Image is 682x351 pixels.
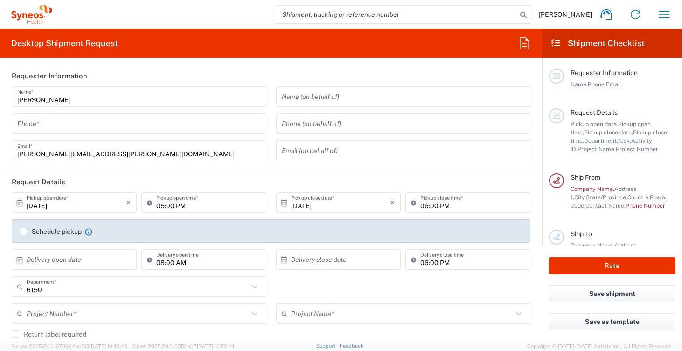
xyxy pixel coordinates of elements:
[539,10,592,19] span: [PERSON_NAME]
[550,38,645,49] h2: Shipment Checklist
[584,137,618,144] span: Department,
[627,194,650,201] span: Country,
[574,194,586,201] span: City,
[571,109,618,116] span: Request Details
[549,313,675,330] button: Save as template
[585,202,626,209] span: Contact Name,
[340,343,363,349] a: Feedback
[12,71,87,81] h2: Requester Information
[527,342,671,351] span: Copyright © [DATE]-[DATE] Agistix Inc., All Rights Reserved
[606,81,621,88] span: Email
[586,194,627,201] span: State/Province,
[571,81,588,88] span: Name,
[197,344,235,349] span: [DATE] 10:52:44
[571,185,614,192] span: Company Name,
[626,202,665,209] span: Phone Number
[571,69,638,77] span: Requester Information
[571,230,592,238] span: Ship To
[90,344,127,349] span: [DATE] 10:43:43
[571,174,600,181] span: Ship From
[584,129,633,136] span: Pickup close date,
[11,344,127,349] span: Server: 2025.20.0-970904bc0f3
[549,285,675,302] button: Save shipment
[588,81,606,88] span: Phone,
[571,242,614,249] span: Company Name,
[549,257,675,274] button: Rate
[20,228,82,235] label: Schedule pickup
[12,177,65,187] h2: Request Details
[616,146,658,153] span: Project Number
[316,343,340,349] a: Support
[12,330,86,338] label: Return label required
[275,6,517,23] input: Shipment, tracking or reference number
[578,146,616,153] span: Project Name,
[618,137,631,144] span: Task,
[11,38,118,49] h2: Desktop Shipment Request
[571,120,618,127] span: Pickup open date,
[132,344,235,349] span: Client: 2025.20.0-035ba07
[390,195,395,210] i: ×
[126,195,131,210] i: ×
